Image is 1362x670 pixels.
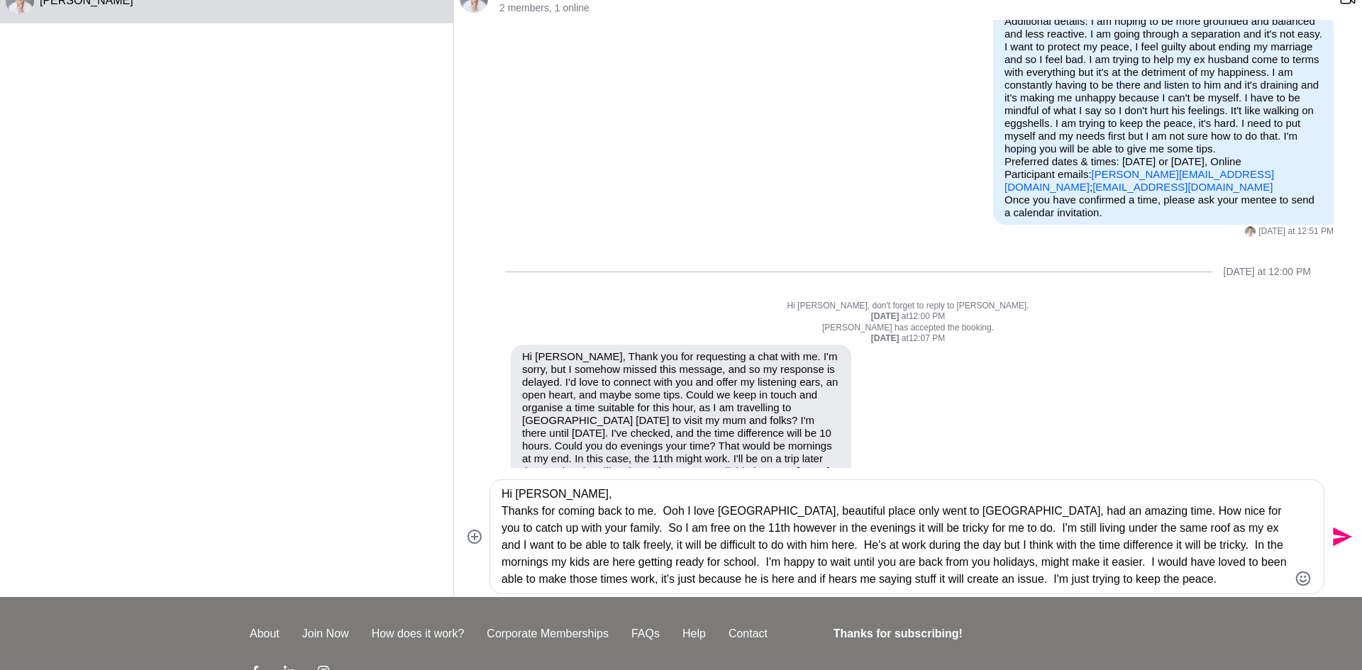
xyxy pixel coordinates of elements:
[502,486,1288,588] textarea: Type your message
[1245,226,1256,237] img: A
[1092,181,1273,193] a: [EMAIL_ADDRESS][DOMAIN_NAME]
[1258,226,1334,238] time: 2025-08-25T00:51:58.946Z
[871,311,902,321] strong: [DATE]
[482,323,1334,334] p: [PERSON_NAME] has accepted the booking.
[1295,570,1312,587] button: Emoji picker
[360,625,476,642] a: How does it work?
[1004,194,1322,219] p: Once you have confirmed a time, please ask your mentee to send a calendar invitation.
[522,350,840,503] p: Hi [PERSON_NAME], Thank you for requesting a chat with me. I'm sorry, but I somehow missed this m...
[717,625,779,642] a: Contact
[1245,226,1256,237] div: Anita Balogh
[671,625,717,642] a: Help
[871,333,902,343] strong: [DATE]
[1324,521,1356,553] button: Send
[238,625,291,642] a: About
[834,625,1104,642] h4: Thanks for subscribing!
[482,301,1334,312] p: Hi [PERSON_NAME], don't forget to reply to [PERSON_NAME].
[1004,168,1274,193] a: [PERSON_NAME][EMAIL_ADDRESS][DOMAIN_NAME]
[1224,266,1311,278] div: [DATE] at 12:00 PM
[291,625,360,642] a: Join Now
[620,625,671,642] a: FAQs
[499,2,1328,14] p: 2 members , 1 online
[482,333,1334,345] div: at 12:07 PM
[475,625,620,642] a: Corporate Memberships
[482,311,1334,323] div: at 12:00 PM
